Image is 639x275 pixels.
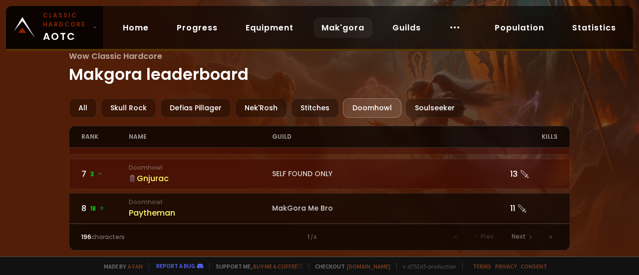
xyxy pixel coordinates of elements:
span: AOTC [43,11,89,44]
span: 18 [90,204,105,213]
a: Home [115,17,157,38]
span: 196 [81,233,91,241]
div: 11 [510,202,558,215]
small: / 4 [311,234,317,242]
div: All [69,98,97,118]
div: characters [81,233,201,242]
a: [DOMAIN_NAME] [347,263,390,270]
a: Terms [473,263,491,270]
span: Next [512,232,526,241]
div: rank [81,126,129,147]
div: Skull Rock [101,98,156,118]
small: Doomhowl [129,163,272,172]
div: 13 [510,168,558,180]
div: Soulseeker [405,98,464,118]
div: Stitches [291,98,339,118]
div: 7 [81,168,129,180]
a: Equipment [238,17,302,38]
a: Population [487,17,552,38]
a: Consent [521,263,547,270]
a: Buy me a coffee [253,263,303,270]
a: Progress [169,17,226,38]
div: MakGora Me Bro [272,203,510,214]
span: 3 [90,170,103,179]
span: Support me, [209,263,303,270]
div: Gnjurac [129,172,272,185]
a: Guilds [384,17,429,38]
span: Prev [481,232,494,241]
a: Statistics [564,17,624,38]
div: Doomhowl [343,98,401,118]
div: SELF FOUND ONLY [272,169,510,179]
div: Paytheman [129,207,272,219]
div: kills [510,126,558,147]
a: Mak'gora [314,17,372,38]
span: Made by [98,263,143,270]
div: guild [272,126,510,147]
a: Privacy [495,263,517,270]
small: Classic Hardcore [43,11,89,29]
span: Checkout [309,263,390,270]
a: Classic HardcoreAOTC [6,6,103,49]
span: v. d752d5 - production [396,263,456,270]
a: a fan [128,263,143,270]
div: 1 [200,233,438,242]
div: 8 [81,202,129,215]
div: name [129,126,272,147]
a: 73DoomhowlGnjuracSELF FOUND ONLY13 [69,159,571,189]
span: Wow Classic Hardcore [69,50,571,62]
div: Nek'Rosh [235,98,287,118]
a: 818 DoomhowlPaythemanMakGora Me Bro11 [69,193,571,224]
small: Doomhowl [129,198,272,207]
div: Defias Pillager [160,98,231,118]
a: Report a bug [156,262,195,270]
h1: Makgora leaderboard [69,50,571,86]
